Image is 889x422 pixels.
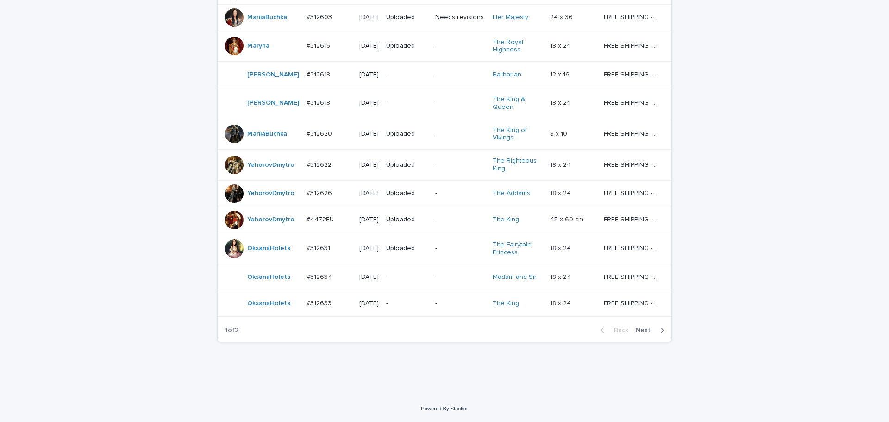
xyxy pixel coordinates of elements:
[359,99,379,107] p: [DATE]
[359,71,379,79] p: [DATE]
[604,69,658,79] p: FREE SHIPPING - preview in 1-2 business days, after your approval delivery will take 5-10 b.d.
[386,99,428,107] p: -
[247,71,299,79] a: [PERSON_NAME]
[218,207,671,233] tr: YehorovDmytro #4472EU#4472EU [DATE]Uploaded-The King 45 x 60 cm45 x 60 cm FREE SHIPPING - preview...
[307,159,333,169] p: #312622
[218,119,671,150] tr: MariiaBuchka #312620#312620 [DATE]Uploaded-The King of Vikings 8 x 108 x 10 FREE SHIPPING - previ...
[493,216,519,224] a: The King
[359,273,379,281] p: [DATE]
[550,40,573,50] p: 18 x 24
[307,271,334,281] p: #312634
[550,188,573,197] p: 18 x 24
[218,150,671,181] tr: YehorovDmytro #312622#312622 [DATE]Uploaded-The Righteous King 18 x 2418 x 24 FREE SHIPPING - pre...
[218,88,671,119] tr: [PERSON_NAME] #312618#312618 [DATE]--The King & Queen 18 x 2418 x 24 FREE SHIPPING - preview in 1...
[550,69,571,79] p: 12 x 16
[435,71,485,79] p: -
[247,189,294,197] a: YehorovDmytro
[307,243,332,252] p: #312631
[359,245,379,252] p: [DATE]
[218,264,671,290] tr: OksanaHolets #312634#312634 [DATE]--Madam and Sir 18 x 2418 x 24 FREE SHIPPING - preview in 1-2 b...
[386,189,428,197] p: Uploaded
[593,326,632,334] button: Back
[247,42,269,50] a: Maryna
[435,130,485,138] p: -
[386,245,428,252] p: Uploaded
[386,161,428,169] p: Uploaded
[435,13,485,21] p: Needs revisions
[359,13,379,21] p: [DATE]
[386,273,428,281] p: -
[493,157,543,173] a: The Righteous King
[386,42,428,50] p: Uploaded
[608,327,628,334] span: Back
[604,298,658,308] p: FREE SHIPPING - preview in 1-2 business days, after your approval delivery will take 5-10 b.d.
[359,189,379,197] p: [DATE]
[604,97,658,107] p: FREE SHIPPING - preview in 1-2 business days, after your approval delivery will take 5-10 b.d.
[218,319,246,342] p: 1 of 2
[218,180,671,207] tr: YehorovDmytro #312626#312626 [DATE]Uploaded-The Addams 18 x 2418 x 24 FREE SHIPPING - preview in ...
[386,13,428,21] p: Uploaded
[550,12,575,21] p: 24 x 36
[247,99,299,107] a: [PERSON_NAME]
[218,233,671,264] tr: OksanaHolets #312631#312631 [DATE]Uploaded-The Fairytale Princess 18 x 2418 x 24 FREE SHIPPING - ...
[493,300,519,308] a: The King
[550,271,573,281] p: 18 x 24
[604,214,658,224] p: FREE SHIPPING - preview in 1-2 business days, after your approval delivery will take 6-10 busines...
[604,188,658,197] p: FREE SHIPPING - preview in 1-2 business days, after your approval delivery will take 5-10 b.d.
[218,31,671,62] tr: Maryna #312615#312615 [DATE]Uploaded-The Royal Highness 18 x 2418 x 24 FREE SHIPPING - preview in...
[493,13,528,21] a: Her Majesty
[359,42,379,50] p: [DATE]
[550,159,573,169] p: 18 x 24
[550,298,573,308] p: 18 x 24
[247,245,290,252] a: OksanaHolets
[435,273,485,281] p: -
[421,406,468,411] a: Powered By Stacker
[435,216,485,224] p: -
[435,99,485,107] p: -
[550,128,569,138] p: 8 x 10
[604,40,658,50] p: FREE SHIPPING - preview in 1-2 business days, after your approval delivery will take 5-10 b.d.
[307,188,334,197] p: #312626
[386,71,428,79] p: -
[247,130,287,138] a: MariiaBuchka
[604,128,658,138] p: FREE SHIPPING - preview in 1-2 business days, after your approval delivery will take 5-10 b.d.
[493,71,521,79] a: Barbarian
[307,97,332,107] p: #312618
[550,243,573,252] p: 18 x 24
[218,4,671,31] tr: MariiaBuchka #312603#312603 [DATE]UploadedNeeds revisionsHer Majesty 24 x 3624 x 36 FREE SHIPPING...
[247,13,287,21] a: MariiaBuchka
[307,40,332,50] p: #312615
[386,216,428,224] p: Uploaded
[307,214,336,224] p: #4472EU
[636,327,656,334] span: Next
[307,298,333,308] p: #312633
[359,130,379,138] p: [DATE]
[247,300,290,308] a: OksanaHolets
[493,38,543,54] a: The Royal Highness
[218,290,671,317] tr: OksanaHolets #312633#312633 [DATE]--The King 18 x 2418 x 24 FREE SHIPPING - preview in 1-2 busine...
[307,12,334,21] p: #312603
[307,128,334,138] p: #312620
[247,273,290,281] a: OksanaHolets
[435,189,485,197] p: -
[604,271,658,281] p: FREE SHIPPING - preview in 1-2 business days, after your approval delivery will take 5-10 b.d.
[247,161,294,169] a: YehorovDmytro
[493,126,543,142] a: The King of Vikings
[386,300,428,308] p: -
[550,214,585,224] p: 45 x 60 cm
[435,42,485,50] p: -
[435,300,485,308] p: -
[307,69,332,79] p: #312618
[493,273,537,281] a: Madam and Sir
[435,245,485,252] p: -
[493,95,543,111] a: The King & Queen
[359,216,379,224] p: [DATE]
[604,159,658,169] p: FREE SHIPPING - preview in 1-2 business days, after your approval delivery will take 5-10 b.d.
[386,130,428,138] p: Uploaded
[632,326,671,334] button: Next
[359,161,379,169] p: [DATE]
[493,189,530,197] a: The Addams
[550,97,573,107] p: 18 x 24
[604,12,658,21] p: FREE SHIPPING - preview in 1-2 business days, after your approval delivery will take 5-10 b.d.
[247,216,294,224] a: YehorovDmytro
